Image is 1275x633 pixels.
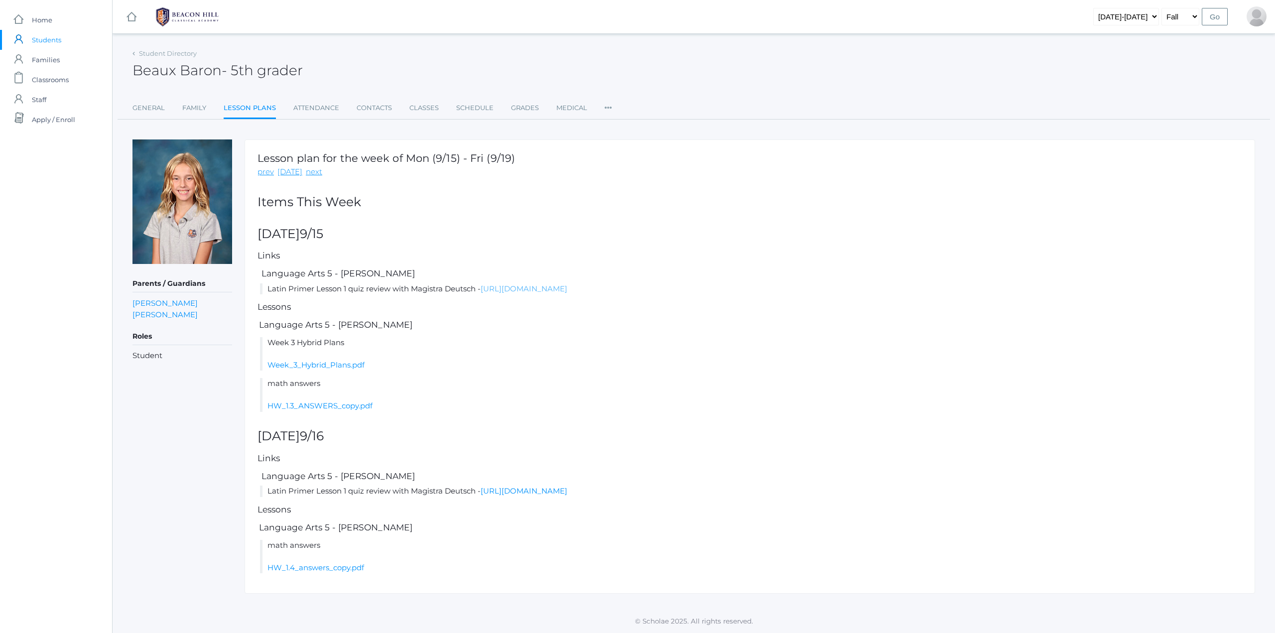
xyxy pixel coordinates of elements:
[257,251,1242,260] h5: Links
[222,62,303,79] span: - 5th grader
[139,49,197,57] a: Student Directory
[132,63,303,78] h2: Beaux Baron
[456,98,494,118] a: Schedule
[1202,8,1228,25] input: Go
[267,401,373,410] a: HW_1.3_ANSWERS_copy.pdf
[132,297,198,309] a: [PERSON_NAME]
[267,563,364,572] a: HW_1.4_answers_copy.pdf
[132,139,232,264] img: Beaux Baron
[357,98,392,118] a: Contacts
[150,4,225,29] img: BHCALogos-05-308ed15e86a5a0abce9b8dd61676a3503ac9727e845dece92d48e8588c001991.png
[32,30,61,50] span: Students
[260,540,1242,574] li: math answers
[113,616,1275,626] p: © Scholae 2025. All rights reserved.
[260,472,1242,481] h5: Language Arts 5 - [PERSON_NAME]
[257,320,1242,330] h5: Language Arts 5 - [PERSON_NAME]
[224,98,276,120] a: Lesson Plans
[257,302,1242,312] h5: Lessons
[481,486,567,496] a: [URL][DOMAIN_NAME]
[132,328,232,345] h5: Roles
[257,195,1242,209] h2: Items This Week
[267,360,365,370] a: Week_3_Hybrid_Plans.pdf
[293,98,339,118] a: Attendance
[257,454,1242,463] h5: Links
[32,70,69,90] span: Classrooms
[511,98,539,118] a: Grades
[260,269,1242,278] h5: Language Arts 5 - [PERSON_NAME]
[260,378,1242,412] li: math answers
[300,428,324,443] span: 9/16
[277,166,302,178] a: [DATE]
[556,98,587,118] a: Medical
[32,110,75,129] span: Apply / Enroll
[1247,6,1267,26] div: J'Lene Baron
[409,98,439,118] a: Classes
[132,275,232,292] h5: Parents / Guardians
[257,227,1242,241] h2: [DATE]
[257,429,1242,443] h2: [DATE]
[260,486,1242,497] li: Latin Primer Lesson 1 quiz review with Magistra Deutsch -
[306,166,322,178] a: next
[132,309,198,320] a: [PERSON_NAME]
[260,283,1242,295] li: Latin Primer Lesson 1 quiz review with Magistra Deutsch -
[32,10,52,30] span: Home
[260,337,1242,371] li: Week 3 Hybrid Plans
[132,350,232,362] li: Student
[257,505,1242,514] h5: Lessons
[481,284,567,293] a: [URL][DOMAIN_NAME]
[257,152,515,164] h1: Lesson plan for the week of Mon (9/15) - Fri (9/19)
[132,98,165,118] a: General
[32,50,60,70] span: Families
[257,523,1242,532] h5: Language Arts 5 - [PERSON_NAME]
[257,166,274,178] a: prev
[182,98,206,118] a: Family
[300,226,323,241] span: 9/15
[32,90,46,110] span: Staff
